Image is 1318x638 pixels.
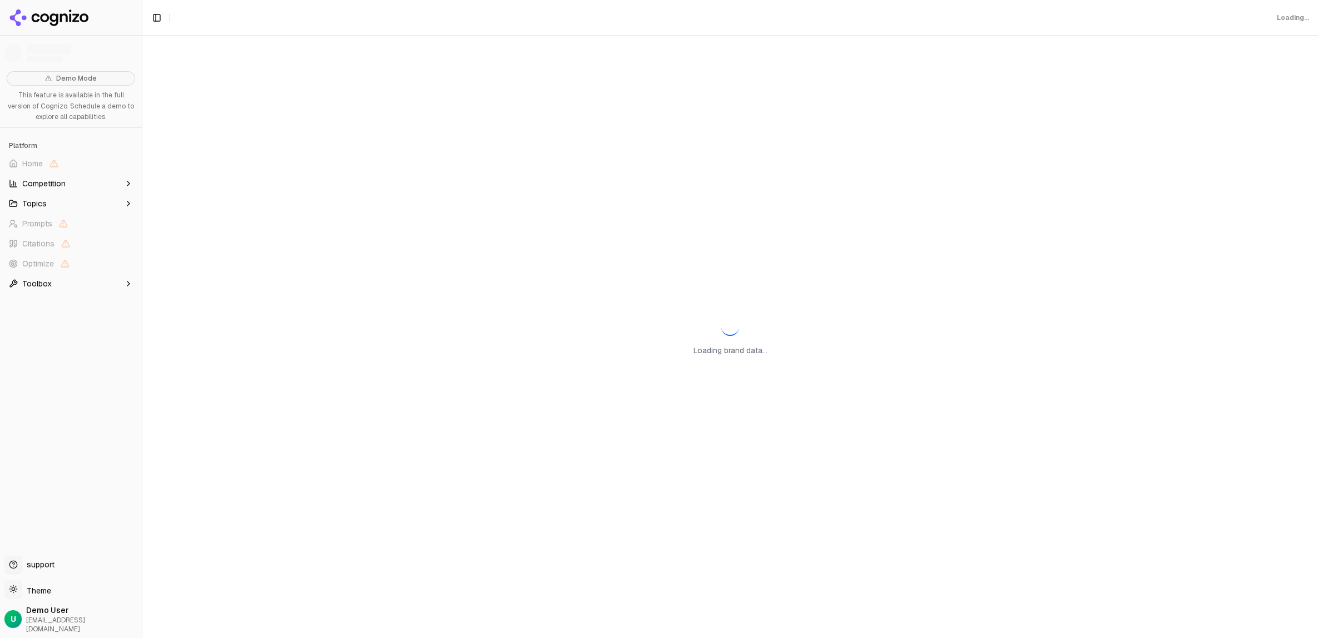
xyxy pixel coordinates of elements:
span: Toolbox [22,278,52,289]
span: Demo Mode [56,74,97,83]
button: Toolbox [4,275,137,293]
div: Loading... [1277,13,1309,22]
p: Loading brand data... [693,345,767,356]
span: Home [22,158,43,169]
span: Theme [22,586,51,596]
span: Optimize [22,258,54,269]
span: Competition [22,178,66,189]
button: Topics [4,195,137,212]
span: Prompts [22,218,52,229]
button: Competition [4,175,137,192]
p: This feature is available in the full version of Cognizo. Schedule a demo to explore all capabili... [7,90,135,123]
span: Topics [22,198,47,209]
div: Platform [4,137,137,155]
span: Demo User [26,605,137,616]
span: [EMAIL_ADDRESS][DOMAIN_NAME] [26,616,137,634]
span: U [11,614,16,625]
span: support [22,559,54,570]
span: Citations [22,238,54,249]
